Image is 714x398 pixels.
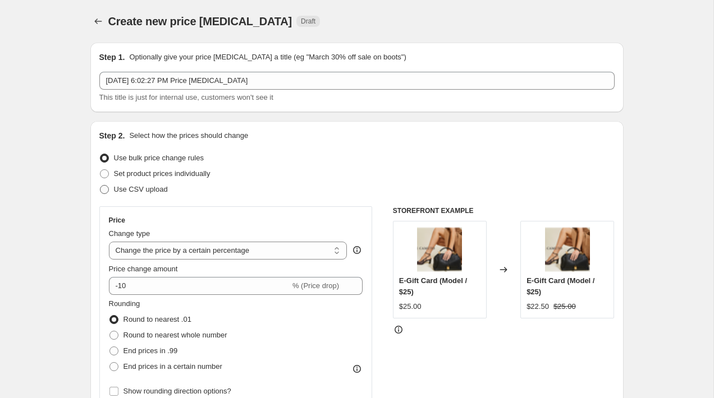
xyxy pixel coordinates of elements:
[553,301,576,312] strike: $25.00
[99,72,615,90] input: 30% off holiday sale
[399,276,467,296] span: E-Gift Card (Model / $25)
[99,93,273,101] span: This title is just for internal use, customers won't see it
[123,315,191,323] span: Round to nearest .01
[114,154,204,162] span: Use bulk price change rules
[393,206,615,215] h6: STOREFRONT EXAMPLE
[399,301,422,312] div: $25.00
[545,227,590,272] img: VC_gift_card_950x550_1_80x.png
[292,281,339,290] span: % (Price drop)
[417,227,462,272] img: VC_gift_card_950x550_1_80x.png
[129,52,406,63] p: Optionally give your price [MEDICAL_DATA] a title (eg "March 30% off sale on boots")
[123,346,178,355] span: End prices in .99
[109,216,125,225] h3: Price
[109,299,140,308] span: Rounding
[301,17,315,26] span: Draft
[90,13,106,29] button: Price change jobs
[99,52,125,63] h2: Step 1.
[123,331,227,339] span: Round to nearest whole number
[109,229,150,238] span: Change type
[123,387,231,395] span: Show rounding direction options?
[114,169,210,178] span: Set product prices individually
[123,362,222,371] span: End prices in a certain number
[109,277,290,295] input: -15
[114,185,168,193] span: Use CSV upload
[527,276,594,296] span: E-Gift Card (Model / $25)
[108,15,292,27] span: Create new price [MEDICAL_DATA]
[109,265,178,273] span: Price change amount
[527,301,549,312] div: $22.50
[351,244,363,256] div: help
[129,130,248,141] p: Select how the prices should change
[99,130,125,141] h2: Step 2.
